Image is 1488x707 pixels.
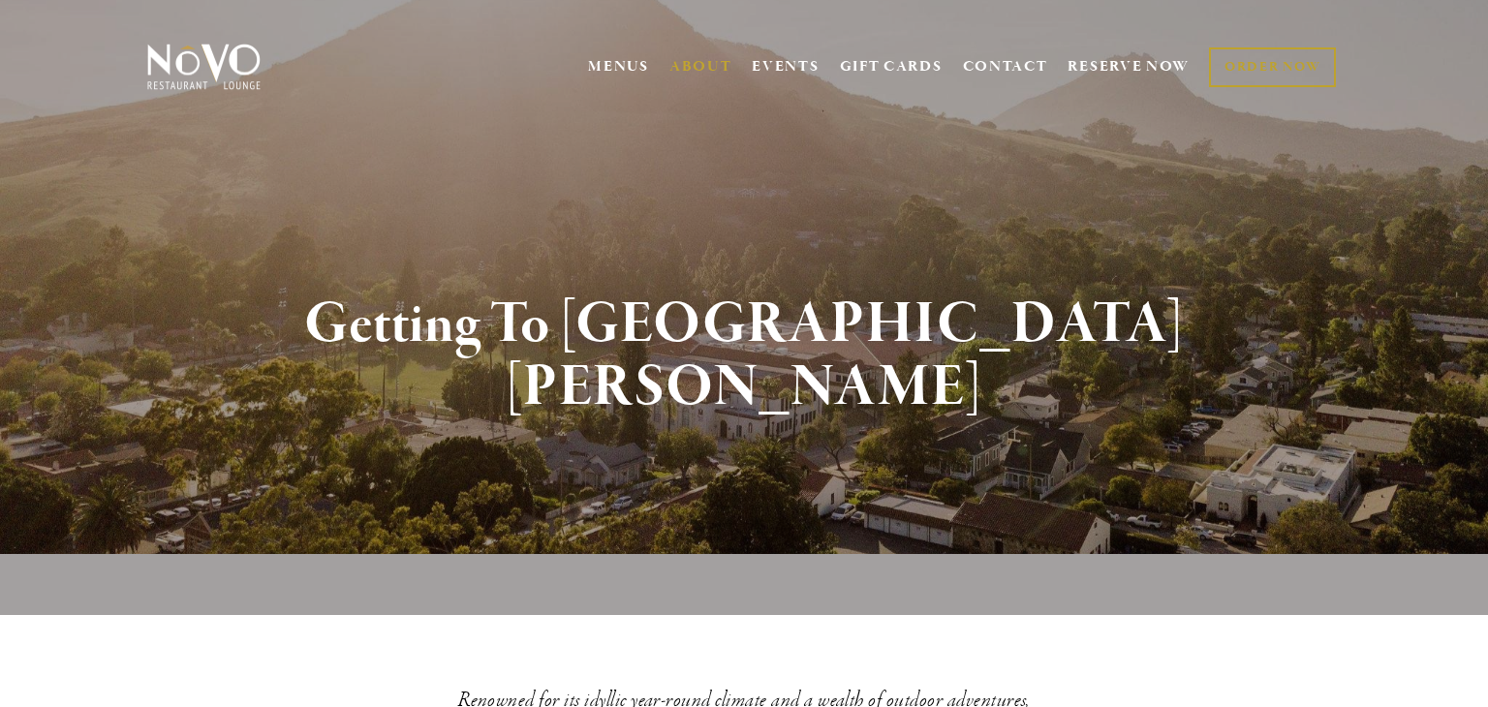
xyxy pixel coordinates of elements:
[588,57,649,77] a: MENUS
[1068,48,1190,85] a: RESERVE NOW
[752,57,819,77] a: EVENTS
[963,48,1048,85] a: CONTACT
[179,293,1309,419] h1: Getting To [GEOGRAPHIC_DATA][PERSON_NAME]
[669,57,732,77] a: ABOUT
[840,48,943,85] a: GIFT CARDS
[1209,47,1336,87] a: ORDER NOW
[143,43,264,91] img: Novo Restaurant &amp; Lounge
